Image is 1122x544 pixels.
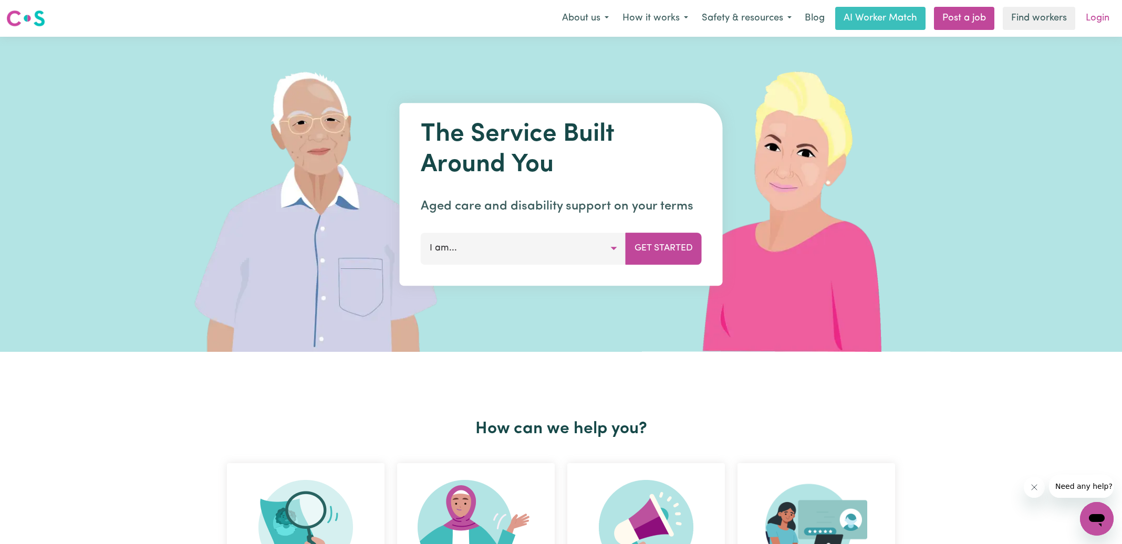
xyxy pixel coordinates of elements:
button: Safety & resources [695,7,798,29]
button: Get Started [626,233,702,264]
iframe: Message from company [1049,475,1114,498]
button: About us [555,7,616,29]
a: AI Worker Match [835,7,926,30]
a: Blog [798,7,831,30]
a: Post a job [934,7,994,30]
img: Careseekers logo [6,9,45,28]
button: How it works [616,7,695,29]
iframe: Button to launch messaging window [1080,502,1114,536]
h2: How can we help you? [221,419,901,439]
h1: The Service Built Around You [421,120,702,180]
a: Careseekers logo [6,6,45,30]
a: Find workers [1003,7,1075,30]
p: Aged care and disability support on your terms [421,197,702,216]
button: I am... [421,233,626,264]
a: Login [1079,7,1116,30]
iframe: Close message [1024,477,1045,498]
